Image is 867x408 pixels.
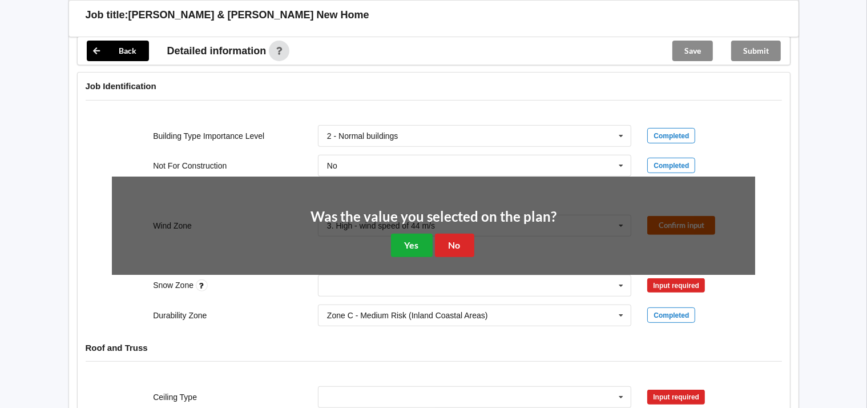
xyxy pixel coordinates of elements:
[310,208,557,226] h2: Was the value you selected on the plan?
[647,390,705,405] div: Input required
[86,342,782,353] h4: Roof and Truss
[128,9,369,22] h3: [PERSON_NAME] & [PERSON_NAME] New Home
[327,311,488,319] div: Zone C - Medium Risk (Inland Coastal Areas)
[153,281,196,290] label: Snow Zone
[87,41,149,61] button: Back
[647,307,695,323] div: Completed
[435,234,474,257] button: No
[647,278,705,293] div: Input required
[391,234,433,257] button: Yes
[86,9,128,22] h3: Job title:
[647,158,695,174] div: Completed
[153,161,227,170] label: Not For Construction
[647,128,695,144] div: Completed
[153,131,264,141] label: Building Type Importance Level
[327,162,337,170] div: No
[153,393,197,402] label: Ceiling Type
[327,132,398,140] div: 2 - Normal buildings
[153,311,207,320] label: Durability Zone
[86,81,782,91] h4: Job Identification
[167,46,267,56] span: Detailed information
